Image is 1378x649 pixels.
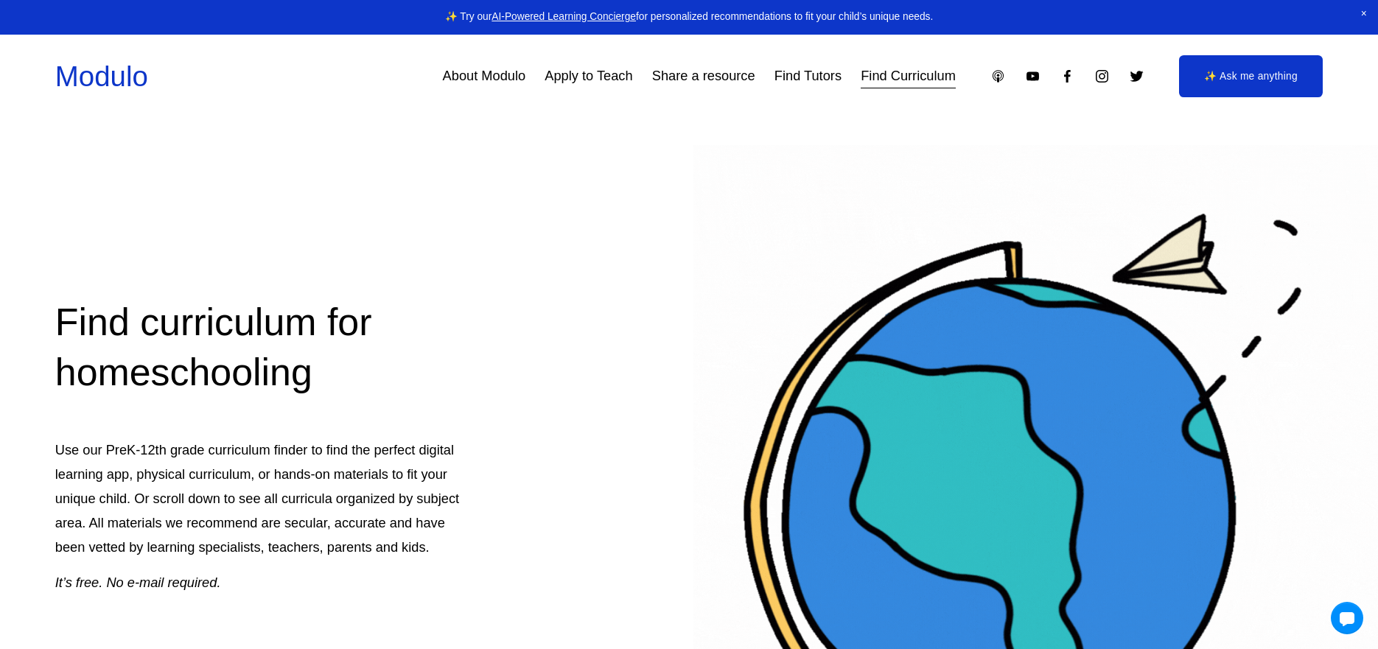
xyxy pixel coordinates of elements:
a: Modulo [55,60,148,92]
a: Instagram [1094,69,1110,84]
a: AI-Powered Learning Concierge [492,11,636,22]
a: Facebook [1060,69,1075,84]
a: Find Tutors [774,63,842,89]
a: About Modulo [443,63,526,89]
a: ✨ Ask me anything [1179,55,1323,97]
a: YouTube [1025,69,1041,84]
h2: Find curriculum for homeschooling [55,297,472,397]
a: Apply to Teach [545,63,632,89]
p: Use our PreK-12th grade curriculum finder to find the perfect digital learning app, physical curr... [55,438,472,559]
a: Twitter [1129,69,1144,84]
em: It’s free. No e-mail required. [55,575,221,590]
a: Apple Podcasts [990,69,1006,84]
a: Find Curriculum [861,63,956,89]
a: Share a resource [652,63,755,89]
